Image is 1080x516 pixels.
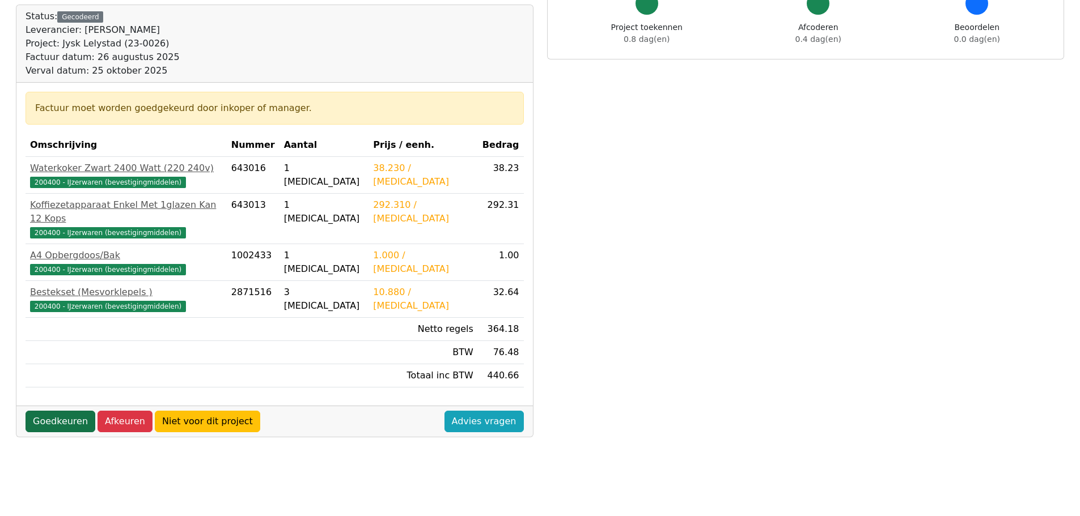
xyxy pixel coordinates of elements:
div: Leverancier: [PERSON_NAME] [26,23,180,37]
div: Verval datum: 25 oktober 2025 [26,64,180,78]
td: 292.31 [478,194,524,244]
td: BTW [369,341,477,364]
div: Status: [26,10,180,78]
div: Factuur moet worden goedgekeurd door inkoper of manager. [35,101,514,115]
td: 643016 [227,157,279,194]
td: 440.66 [478,364,524,387]
span: 200400 - IJzerwaren (bevestigingmiddelen) [30,177,186,188]
a: Advies vragen [444,411,524,432]
div: 1.000 / [MEDICAL_DATA] [373,249,473,276]
th: Prijs / eenh. [369,134,477,157]
td: 76.48 [478,341,524,364]
td: 32.64 [478,281,524,318]
td: 1002433 [227,244,279,281]
div: Gecodeerd [57,11,103,23]
div: 38.230 / [MEDICAL_DATA] [373,161,473,189]
th: Omschrijving [26,134,227,157]
div: 3 [MEDICAL_DATA] [284,285,365,313]
div: 1 [MEDICAL_DATA] [284,161,365,189]
td: 1.00 [478,244,524,281]
td: 38.23 [478,157,524,194]
div: Bestekset (Mesvorklepels ) [30,285,222,299]
span: 200400 - IJzerwaren (bevestigingmiddelen) [30,264,186,275]
td: 364.18 [478,318,524,341]
span: 0.4 dag(en) [795,35,841,44]
a: A4 Opbergdoos/Bak200400 - IJzerwaren (bevestigingmiddelen) [30,249,222,276]
div: Factuur datum: 26 augustus 2025 [26,50,180,64]
a: Waterkoker Zwart 2400 Watt (220 240v)200400 - IJzerwaren (bevestigingmiddelen) [30,161,222,189]
div: 292.310 / [MEDICAL_DATA] [373,198,473,225]
td: 2871516 [227,281,279,318]
div: Project: Jysk Lelystad (23-0026) [26,37,180,50]
div: 1 [MEDICAL_DATA] [284,198,365,225]
th: Aantal [279,134,369,157]
div: Beoordelen [954,22,1000,45]
a: Afkeuren [98,411,153,432]
th: Bedrag [478,134,524,157]
th: Nummer [227,134,279,157]
a: Bestekset (Mesvorklepels )200400 - IJzerwaren (bevestigingmiddelen) [30,285,222,313]
div: Afcoderen [795,22,841,45]
span: 200400 - IJzerwaren (bevestigingmiddelen) [30,227,186,238]
td: 643013 [227,194,279,244]
span: 200400 - IJzerwaren (bevestigingmiddelen) [30,301,186,312]
div: A4 Opbergdoos/Bak [30,249,222,262]
div: 10.880 / [MEDICAL_DATA] [373,285,473,313]
span: 0.8 dag(en) [624,35,670,44]
a: Goedkeuren [26,411,95,432]
div: 1 [MEDICAL_DATA] [284,249,365,276]
div: Koffiezetapparaat Enkel Met 1glazen Kan 12 Kops [30,198,222,225]
td: Netto regels [369,318,477,341]
div: Waterkoker Zwart 2400 Watt (220 240v) [30,161,222,175]
span: 0.0 dag(en) [954,35,1000,44]
div: Project toekennen [611,22,683,45]
a: Niet voor dit project [155,411,260,432]
a: Koffiezetapparaat Enkel Met 1glazen Kan 12 Kops200400 - IJzerwaren (bevestigingmiddelen) [30,198,222,239]
td: Totaal inc BTW [369,364,477,387]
